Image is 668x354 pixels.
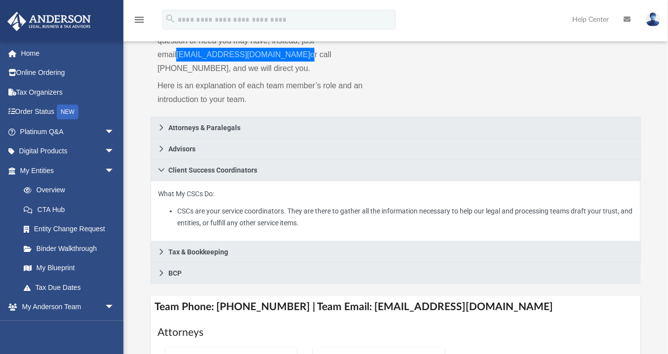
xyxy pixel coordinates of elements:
a: CTA Hub [14,200,129,219]
img: Anderson Advisors Platinum Portal [4,12,94,31]
span: BCP [168,270,182,277]
a: My Anderson Team [14,317,119,336]
i: menu [133,14,145,26]
a: Attorneys & Paralegals [151,117,641,139]
li: CSCs are your service coordinators. They are there to gather all the information necessary to hel... [177,205,633,229]
a: My Blueprint [14,258,124,278]
a: Order StatusNEW [7,102,129,122]
span: Tax & Bookkeeping [168,248,228,255]
a: menu [133,19,145,26]
p: Here is an explanation of each team member’s role and an introduction to your team. [157,79,389,106]
a: BCP [151,263,641,284]
span: Client Success Coordinators [168,167,257,174]
a: Binder Walkthrough [14,239,129,258]
a: Digital Productsarrow_drop_down [7,142,129,161]
a: [EMAIL_ADDRESS][DOMAIN_NAME] [176,50,310,59]
span: arrow_drop_down [105,142,124,162]
a: Overview [14,180,129,200]
img: User Pic [646,12,661,27]
a: Online Ordering [7,63,129,83]
h1: Attorneys [157,325,634,340]
a: Home [7,43,129,63]
a: My Anderson Teamarrow_drop_down [7,297,124,317]
span: arrow_drop_down [105,297,124,318]
span: Advisors [168,145,196,152]
a: My Entitiesarrow_drop_down [7,161,129,180]
a: Tax Due Dates [14,278,129,297]
div: Client Success Coordinators [151,181,641,242]
i: search [165,13,176,24]
a: Client Success Coordinators [151,160,641,181]
h4: Team Phone: [PHONE_NUMBER] | Team Email: [EMAIL_ADDRESS][DOMAIN_NAME] [151,296,641,318]
p: You don’t need to know who to contact specifically for each question or need you may have; instea... [157,20,389,75]
div: NEW [57,105,79,119]
span: arrow_drop_down [105,161,124,181]
span: Attorneys & Paralegals [168,124,240,131]
a: Tax & Bookkeeping [151,242,641,263]
a: Advisors [151,139,641,160]
a: Entity Change Request [14,219,129,239]
a: Tax Organizers [7,82,129,102]
span: arrow_drop_down [105,122,124,142]
p: What My CSCs Do: [158,188,633,229]
a: Platinum Q&Aarrow_drop_down [7,122,129,142]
